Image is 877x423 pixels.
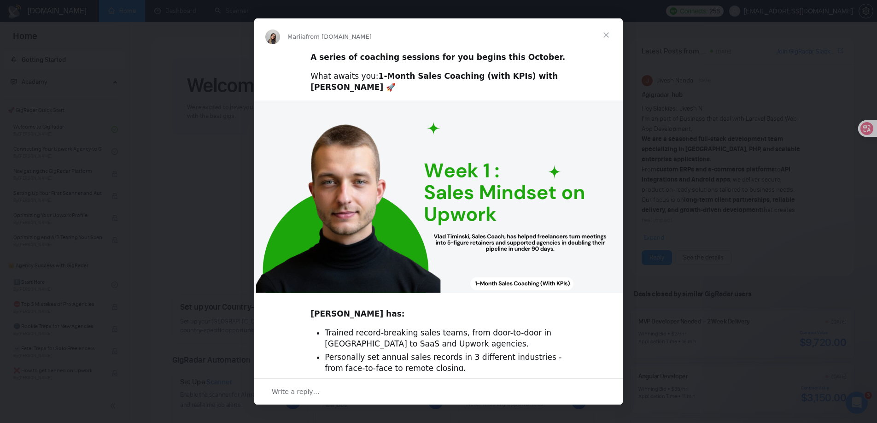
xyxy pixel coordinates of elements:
[325,352,567,374] li: Personally set annual sales records in 3 different industries - from face-to-face to remote closing.
[590,18,623,52] span: Close
[254,378,623,405] div: Open conversation and reply
[325,328,567,350] li: Trained record-breaking sales teams, from door-to-door in [GEOGRAPHIC_DATA] to SaaS and Upwork ag...
[310,53,565,62] b: A series of coaching sessions for you begins this October.
[306,33,372,40] span: from [DOMAIN_NAME]
[310,71,558,92] b: 1-Month Sales Coaching (with KPIs) with [PERSON_NAME] 🚀
[310,71,567,93] div: What awaits you:
[272,386,320,398] span: Write a reply…
[265,29,280,44] img: Profile image for Mariia
[287,33,306,40] span: Mariia
[310,309,404,318] b: [PERSON_NAME] has:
